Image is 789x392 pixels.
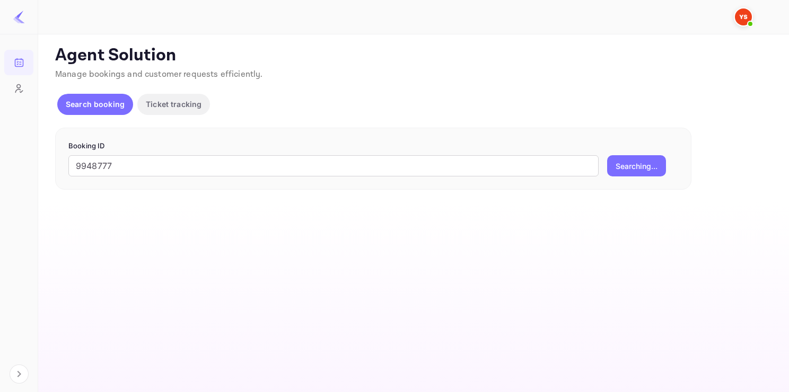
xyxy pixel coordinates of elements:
p: Agent Solution [55,45,770,66]
a: Customers [4,76,33,100]
button: Expand navigation [10,364,29,384]
input: Enter Booking ID (e.g., 63782194) [68,155,599,176]
span: Manage bookings and customer requests efficiently. [55,69,263,80]
p: Ticket tracking [146,99,201,110]
img: Yandex Support [735,8,752,25]
a: Bookings [4,50,33,74]
img: LiteAPI [13,11,25,23]
p: Search booking [66,99,125,110]
p: Booking ID [68,141,678,152]
button: Searching... [607,155,666,176]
